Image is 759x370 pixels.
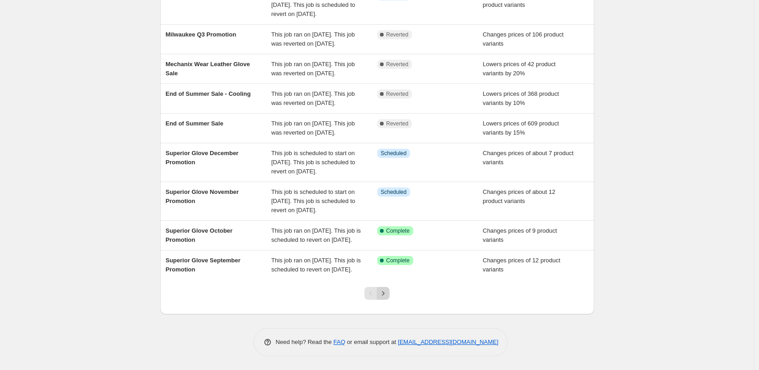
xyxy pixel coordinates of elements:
span: This job ran on [DATE]. This job was reverted on [DATE]. [271,90,355,106]
span: This job ran on [DATE]. This job was reverted on [DATE]. [271,120,355,136]
span: Superior Glove December Promotion [166,150,239,166]
span: Scheduled [381,188,407,196]
span: This job ran on [DATE]. This job was reverted on [DATE]. [271,31,355,47]
a: FAQ [333,339,345,345]
span: This job ran on [DATE]. This job is scheduled to revert on [DATE]. [271,227,361,243]
span: Superior Glove November Promotion [166,188,239,204]
span: Need help? Read the [276,339,334,345]
span: Reverted [386,31,409,38]
span: Reverted [386,120,409,127]
span: Changes prices of about 7 product variants [483,150,574,166]
span: Scheduled [381,150,407,157]
span: End of Summer Sale - Cooling [166,90,251,97]
span: Lowers prices of 609 product variants by 15% [483,120,559,136]
span: This job is scheduled to start on [DATE]. This job is scheduled to revert on [DATE]. [271,188,355,214]
span: or email support at [345,339,398,345]
span: Changes prices of 106 product variants [483,31,564,47]
span: Superior Glove September Promotion [166,257,241,273]
span: Reverted [386,90,409,98]
span: Changes prices of 9 product variants [483,227,557,243]
span: Changes prices of 12 product variants [483,257,560,273]
a: [EMAIL_ADDRESS][DOMAIN_NAME] [398,339,498,345]
span: This job is scheduled to start on [DATE]. This job is scheduled to revert on [DATE]. [271,150,355,175]
span: Superior Glove October Promotion [166,227,233,243]
span: This job ran on [DATE]. This job is scheduled to revert on [DATE]. [271,257,361,273]
span: Complete [386,227,410,235]
span: Reverted [386,61,409,68]
span: Changes prices of about 12 product variants [483,188,555,204]
span: This job ran on [DATE]. This job was reverted on [DATE]. [271,61,355,77]
span: Milwaukee Q3 Promotion [166,31,237,38]
span: End of Summer Sale [166,120,223,127]
span: Mechanix Wear Leather Glove Sale [166,61,250,77]
span: Lowers prices of 368 product variants by 10% [483,90,559,106]
nav: Pagination [364,287,390,300]
button: Next [377,287,390,300]
span: Complete [386,257,410,264]
span: Lowers prices of 42 product variants by 20% [483,61,556,77]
